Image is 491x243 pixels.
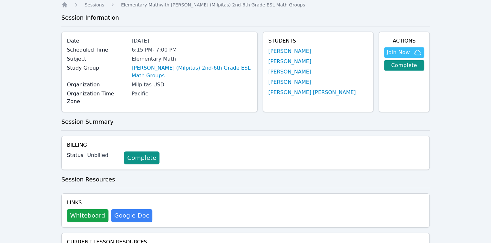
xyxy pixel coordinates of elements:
[384,60,424,71] a: Complete
[111,209,152,222] a: Google Doc
[132,46,252,54] div: 6:15 PM - 7:00 PM
[85,2,104,7] span: Sessions
[87,151,119,159] div: Unbilled
[132,90,252,98] div: Pacific
[124,151,159,164] a: Complete
[384,37,424,45] h4: Actions
[61,2,430,8] nav: Breadcrumb
[121,2,305,7] span: Elementary Math with [PERSON_NAME] (Milpitas) 2nd-6th Grade ESL Math Groups
[61,13,430,22] h3: Session Information
[268,89,356,96] a: [PERSON_NAME] [PERSON_NAME]
[268,37,368,45] h4: Students
[268,78,311,86] a: [PERSON_NAME]
[384,47,424,58] button: Join Now
[132,64,252,80] a: [PERSON_NAME] (Milpitas) 2nd-6th Grade ESL Math Groups
[268,68,311,76] a: [PERSON_NAME]
[67,151,83,159] label: Status
[67,141,424,149] h4: Billing
[61,117,430,126] h3: Session Summary
[61,175,430,184] h3: Session Resources
[132,37,252,45] div: [DATE]
[67,209,108,222] button: Whiteboard
[67,199,152,207] h4: Links
[268,47,311,55] a: [PERSON_NAME]
[67,55,128,63] label: Subject
[67,81,128,89] label: Organization
[67,64,128,72] label: Study Group
[132,55,252,63] div: Elementary Math
[121,2,305,8] a: Elementary Mathwith [PERSON_NAME] (Milpitas) 2nd-6th Grade ESL Math Groups
[268,58,311,65] a: [PERSON_NAME]
[67,37,128,45] label: Date
[387,49,410,56] span: Join Now
[67,46,128,54] label: Scheduled Time
[132,81,252,89] div: Milpitas USD
[67,90,128,105] label: Organization Time Zone
[85,2,104,8] a: Sessions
